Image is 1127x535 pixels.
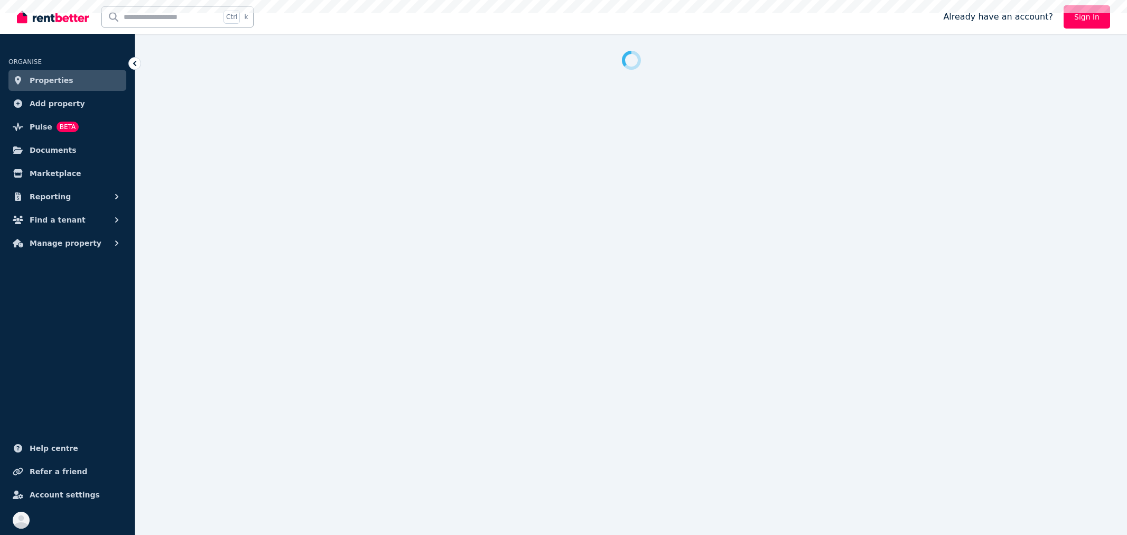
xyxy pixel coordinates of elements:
span: Already have an account? [943,11,1053,23]
a: Refer a friend [8,461,126,482]
span: Account settings [30,488,100,501]
span: Ctrl [223,10,240,24]
span: Manage property [30,237,101,250]
span: Properties [30,74,73,87]
span: Documents [30,144,77,156]
span: Add property [30,97,85,110]
span: Refer a friend [30,465,87,478]
span: Help centre [30,442,78,455]
button: Find a tenant [8,209,126,230]
img: RentBetter [17,9,89,25]
span: BETA [57,122,79,132]
a: PulseBETA [8,116,126,137]
a: Documents [8,140,126,161]
a: Account settings [8,484,126,505]
a: Help centre [8,438,126,459]
a: Add property [8,93,126,114]
span: Reporting [30,190,71,203]
a: Properties [8,70,126,91]
span: k [244,13,248,21]
button: Reporting [8,186,126,207]
a: Marketplace [8,163,126,184]
span: Pulse [30,121,52,133]
button: Manage property [8,233,126,254]
span: ORGANISE [8,58,42,66]
span: Find a tenant [30,214,86,226]
span: Marketplace [30,167,81,180]
a: Sign In [1064,5,1110,29]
